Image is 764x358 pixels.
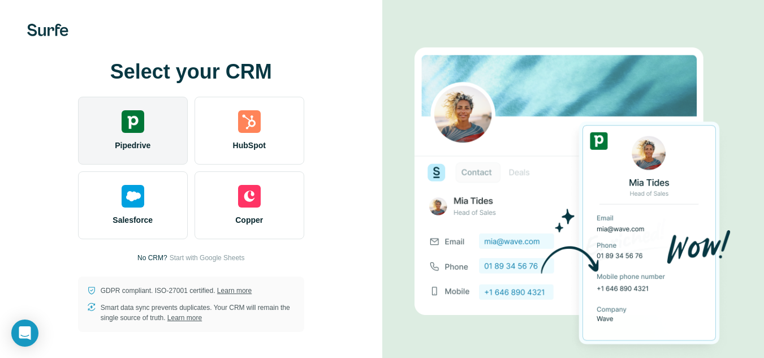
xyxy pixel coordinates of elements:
[101,286,252,296] p: GDPR compliant. ISO-27001 certified.
[238,110,261,133] img: hubspot's logo
[122,110,144,133] img: pipedrive's logo
[115,140,150,151] span: Pipedrive
[238,185,261,208] img: copper's logo
[170,253,245,263] button: Start with Google Sheets
[233,140,266,151] span: HubSpot
[167,314,202,322] a: Learn more
[235,214,263,226] span: Copper
[137,253,167,263] p: No CRM?
[113,214,153,226] span: Salesforce
[11,320,38,347] div: Open Intercom Messenger
[122,185,144,208] img: salesforce's logo
[101,303,295,323] p: Smart data sync prevents duplicates. Your CRM will remain the single source of truth.
[217,287,252,295] a: Learn more
[78,61,304,83] h1: Select your CRM
[27,24,68,36] img: Surfe's logo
